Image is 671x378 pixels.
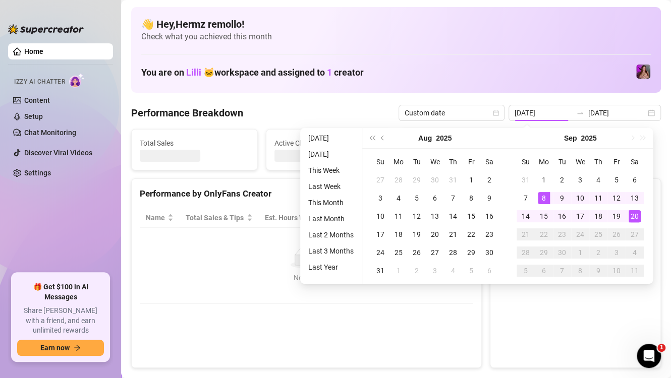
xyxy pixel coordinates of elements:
[141,67,364,78] h1: You are on workspace and assigned to creator
[24,169,51,177] a: Settings
[146,212,165,223] span: Name
[345,212,385,223] span: Sales / Hour
[180,208,259,228] th: Total Sales & Tips
[576,109,584,117] span: to
[140,138,249,149] span: Total Sales
[14,77,65,87] span: Izzy AI Chatter
[17,306,104,336] span: Share [PERSON_NAME] with a friend, and earn unlimited rewards
[150,272,463,283] div: No data
[24,129,76,137] a: Chat Monitoring
[493,110,499,116] span: calendar
[24,112,43,120] a: Setup
[399,208,473,228] th: Chat Conversion
[69,73,85,88] img: AI Chatter
[637,344,661,368] iframe: Intercom live chat
[405,105,498,120] span: Custom date
[274,138,384,149] span: Active Chats
[186,212,245,223] span: Total Sales & Tips
[265,212,324,223] div: Est. Hours Worked
[24,96,50,104] a: Content
[515,107,572,118] input: Start date
[140,208,180,228] th: Name
[17,282,104,302] span: 🎁 Get $100 in AI Messages
[131,106,243,120] h4: Performance Breakdown
[405,212,459,223] span: Chat Conversion
[576,109,584,117] span: swap-right
[186,67,214,78] span: Lilli 🐱
[40,344,70,352] span: Earn now
[24,47,43,55] a: Home
[657,344,665,352] span: 1
[339,208,399,228] th: Sales / Hour
[588,107,646,118] input: End date
[636,65,650,79] img: allison
[141,31,651,42] span: Check what you achieved this month
[409,138,518,149] span: Messages Sent
[8,24,84,34] img: logo-BBDzfeDw.svg
[17,340,104,356] button: Earn nowarrow-right
[498,187,652,201] div: Sales by OnlyFans Creator
[24,149,92,157] a: Discover Viral Videos
[74,344,81,351] span: arrow-right
[140,187,473,201] div: Performance by OnlyFans Creator
[327,67,332,78] span: 1
[141,17,651,31] h4: 👋 Hey, Hermz remollo !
